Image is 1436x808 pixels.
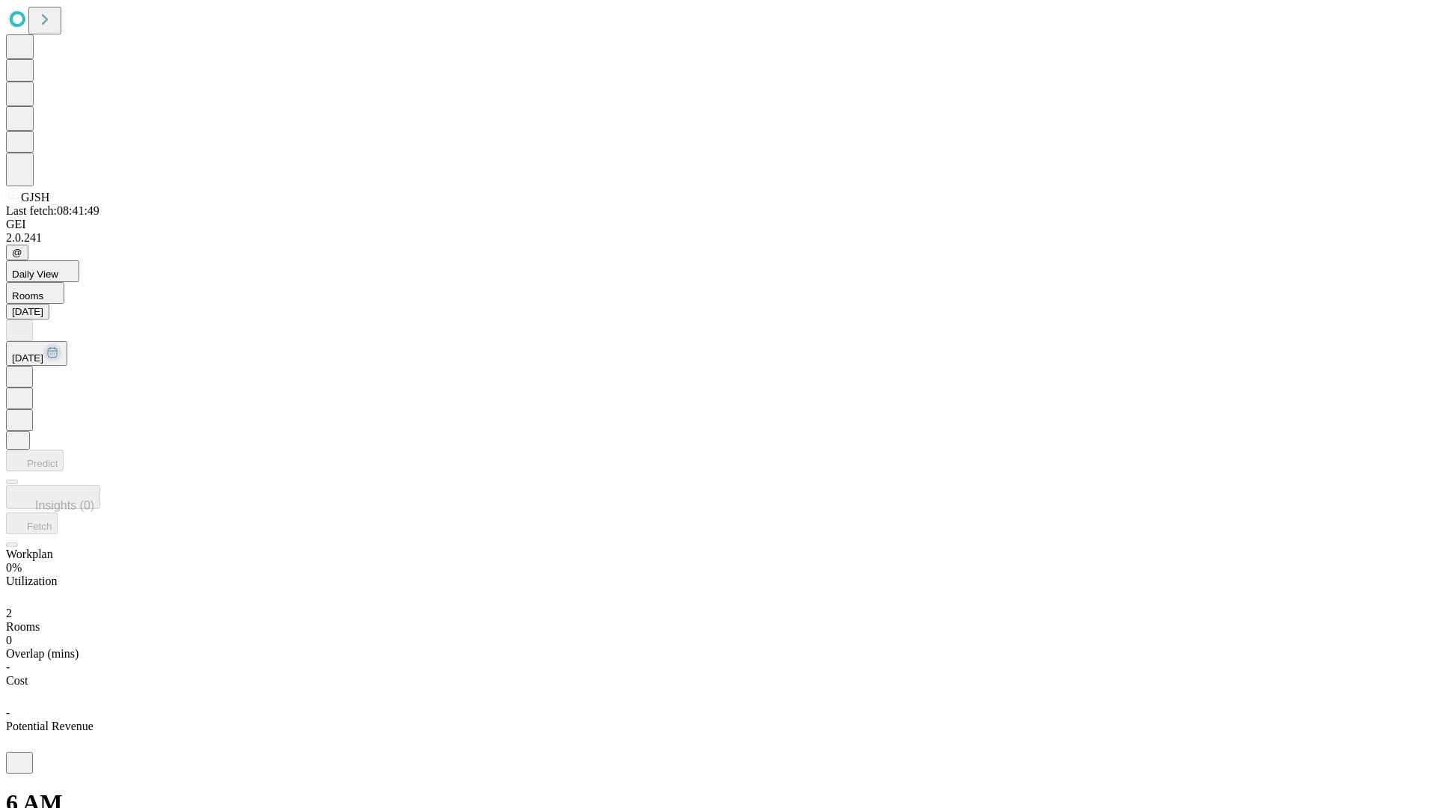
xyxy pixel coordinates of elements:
div: GEI [6,218,1430,231]
span: Rooms [12,290,43,302]
span: 0 [6,634,12,646]
span: Rooms [6,620,40,633]
span: - [6,661,10,673]
button: @ [6,245,28,260]
span: Workplan [6,548,53,560]
span: 2 [6,607,12,619]
span: GJSH [21,191,49,203]
div: 2.0.241 [6,231,1430,245]
button: [DATE] [6,341,67,366]
span: Potential Revenue [6,720,93,732]
span: Overlap (mins) [6,647,79,660]
span: Insights (0) [35,499,94,512]
button: Rooms [6,282,64,304]
span: Utilization [6,575,57,587]
button: Insights (0) [6,485,100,509]
span: @ [12,247,22,258]
span: 0% [6,561,22,574]
span: Cost [6,674,28,687]
button: Daily View [6,260,79,282]
button: Predict [6,450,64,471]
span: - [6,706,10,719]
span: Last fetch: 08:41:49 [6,204,99,217]
span: [DATE] [12,352,43,364]
button: [DATE] [6,304,49,319]
span: Daily View [12,269,58,280]
button: Fetch [6,512,58,534]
